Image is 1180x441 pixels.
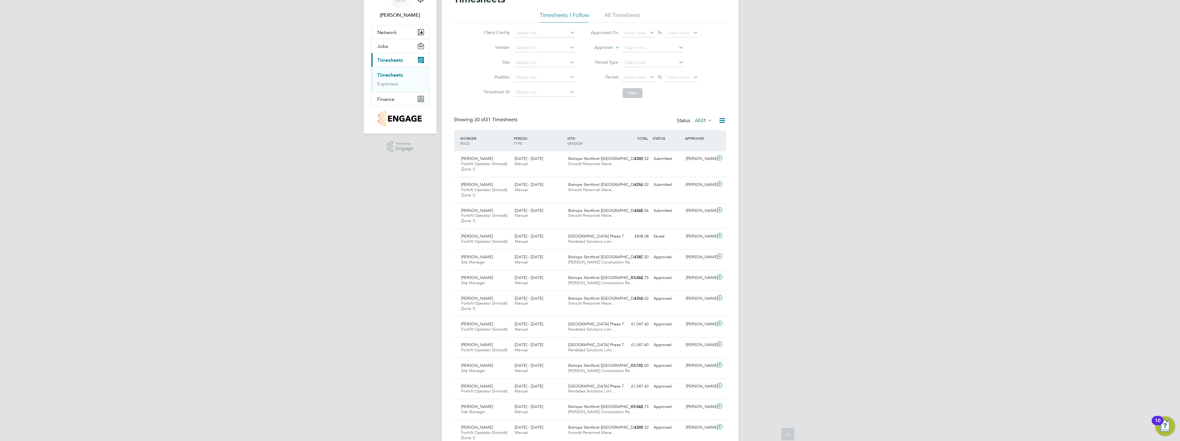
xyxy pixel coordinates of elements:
input: Search for... [514,73,575,82]
span: Bishops Stortford ([GEOGRAPHIC_DATA]… [568,156,646,161]
span: Manual [515,259,528,265]
a: Expenses [378,81,399,87]
label: Period [590,74,618,80]
span: [DATE] - [DATE] [515,342,543,347]
span: [PERSON_NAME] [461,296,493,301]
label: Timesheet ID [482,89,510,95]
span: Site Manager [461,259,485,265]
div: £838.08 [619,231,651,242]
input: Search for... [514,44,575,52]
div: Approved [651,381,684,392]
span: Manual [515,161,528,166]
img: countryside-properties-logo-retina.png [378,111,422,126]
span: [DATE] - [DATE] [515,425,543,430]
div: [PERSON_NAME] [683,206,715,216]
div: [PERSON_NAME] [683,273,715,283]
a: Timesheets [378,72,403,78]
label: All [695,118,713,124]
span: Simcott Personnel Mana… [568,213,616,218]
span: [PERSON_NAME] Construction Re… [568,259,634,265]
span: Bishops Stortford ([GEOGRAPHIC_DATA]… [568,275,646,280]
div: Approved [651,293,684,304]
span: Shaun McGrenra [371,11,429,19]
label: Period Type [590,59,618,65]
label: Position [482,74,510,80]
div: PERIOD [512,133,566,149]
span: Manual [515,187,528,192]
div: [PERSON_NAME] [683,402,715,412]
button: Open Resource Center, 10 new notifications [1155,416,1175,436]
div: Approved [651,319,684,329]
input: Select one [623,58,684,67]
span: [PERSON_NAME] [461,363,493,368]
button: Jobs [371,39,429,53]
div: £587.50 [619,252,651,262]
span: Forklift Operator (Simcott) [461,327,508,332]
div: Status [677,117,714,125]
div: [PERSON_NAME] [683,154,715,164]
div: £1,468.75 [619,402,651,412]
div: Submitted [651,206,684,216]
span: [GEOGRAPHIC_DATA] Phase 7 [568,342,624,347]
input: Search for... [514,88,575,97]
div: [PERSON_NAME] [683,252,715,262]
span: To [656,28,664,36]
span: [PERSON_NAME] [461,342,493,347]
div: Approved [651,252,684,262]
span: [GEOGRAPHIC_DATA] Phase 7 [568,383,624,389]
span: 30 of [474,117,486,123]
div: Approved [651,422,684,433]
div: [PERSON_NAME] [683,293,715,304]
span: [PERSON_NAME] Construction Re… [568,409,634,414]
div: Approved [651,273,684,283]
span: [PERSON_NAME] [461,321,493,327]
span: TYPE [514,141,522,146]
span: [PERSON_NAME] [461,233,493,239]
span: TOTAL [637,136,648,141]
label: Site [482,59,510,65]
span: [GEOGRAPHIC_DATA] Phase 7 [568,233,624,239]
span: Simcott Personnel Mana… [568,161,616,166]
span: Forklift Operator (Simcott) [461,239,508,244]
div: £1,175.00 [619,361,651,371]
div: WORKER [459,133,512,149]
span: [PERSON_NAME] [461,254,493,259]
button: Timesheets [371,53,429,67]
span: Select date [624,30,646,36]
div: STATUS [651,133,684,144]
span: Engage [396,146,413,151]
span: [DATE] - [DATE] [515,233,543,239]
span: Site Manager [461,368,485,373]
span: Manual [515,409,528,414]
div: £209.52 [619,154,651,164]
div: £214.02 [619,180,651,190]
span: [DATE] - [DATE] [515,182,543,187]
span: / [575,136,576,141]
span: Manual [515,368,528,373]
div: APPROVER [683,133,715,144]
span: Select date [667,75,689,80]
div: [PERSON_NAME] [683,422,715,433]
span: Manual [515,388,528,394]
span: Timesheets [378,57,403,63]
div: [PERSON_NAME] [683,319,715,329]
span: Site Manager [461,409,485,414]
span: Bishops Stortford ([GEOGRAPHIC_DATA]… [568,363,646,368]
div: Approved [651,340,684,350]
span: Jobs [378,43,388,49]
span: [DATE] - [DATE] [515,296,543,301]
span: Forklift Operator (Simcott) [461,347,508,353]
span: Randstad Solutions Limi… [568,327,616,332]
span: Bishops Stortford ([GEOGRAPHIC_DATA]… [568,425,646,430]
div: [PERSON_NAME] [683,340,715,350]
span: Bishops Stortford ([GEOGRAPHIC_DATA]… [568,182,646,187]
span: Bishops Stortford ([GEOGRAPHIC_DATA]… [568,296,646,301]
span: [PERSON_NAME] [461,404,493,409]
a: Powered byEngage [387,141,413,153]
span: Powered by [396,141,413,146]
div: Submitted [651,154,684,164]
button: Network [371,25,429,39]
div: [PERSON_NAME] [683,361,715,371]
span: 31 [701,118,707,124]
span: 31 Timesheets [474,117,518,123]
